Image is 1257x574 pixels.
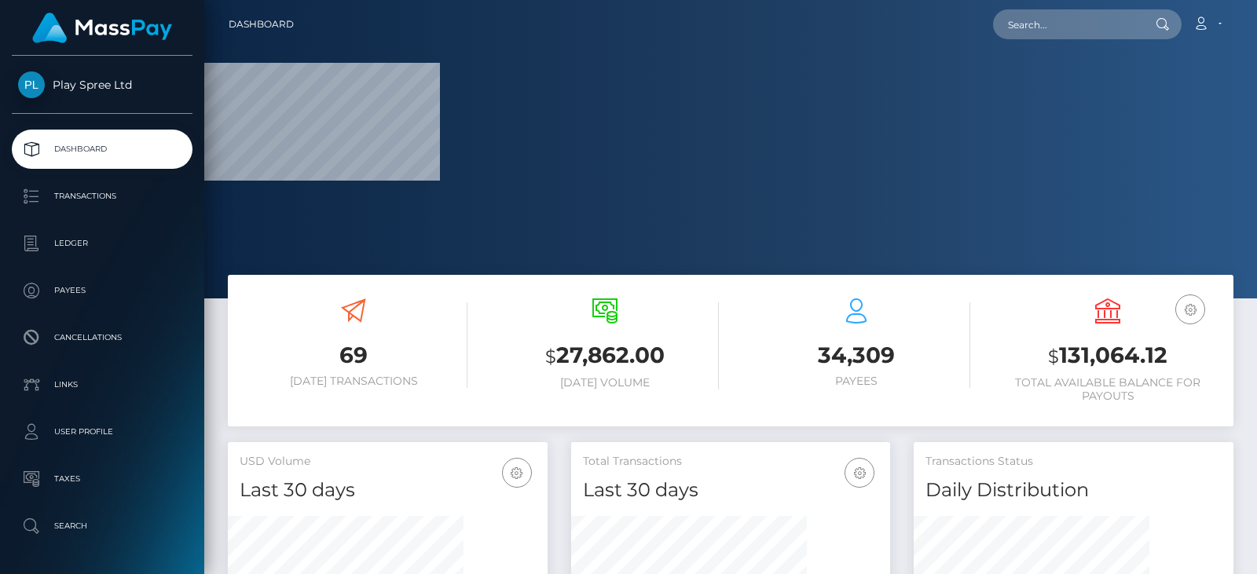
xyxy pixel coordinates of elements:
h4: Daily Distribution [925,477,1222,504]
h6: [DATE] Volume [491,376,719,389]
p: Ledger [18,232,186,255]
p: User Profile [18,420,186,444]
a: Cancellations [12,318,192,357]
img: MassPay Logo [32,13,172,43]
p: Links [18,373,186,397]
p: Taxes [18,467,186,491]
p: Payees [18,279,186,302]
a: Links [12,365,192,404]
small: $ [545,345,556,367]
p: Transactions [18,185,186,208]
a: Ledger [12,224,192,263]
a: Search [12,506,192,546]
p: Dashboard [18,137,186,161]
h6: Payees [742,375,970,388]
h3: 27,862.00 [491,340,719,372]
input: Search... [993,9,1141,39]
h4: Last 30 days [240,477,536,504]
p: Cancellations [18,326,186,349]
h3: 34,309 [742,340,970,371]
h5: Transactions Status [925,454,1222,470]
a: Transactions [12,177,192,216]
h3: 131,064.12 [994,340,1222,372]
a: Dashboard [229,8,294,41]
h3: 69 [240,340,467,371]
h5: Total Transactions [583,454,879,470]
h5: USD Volume [240,454,536,470]
span: Play Spree Ltd [12,78,192,92]
small: $ [1048,345,1059,367]
p: Search [18,514,186,538]
a: Payees [12,271,192,310]
a: Taxes [12,459,192,499]
h4: Last 30 days [583,477,879,504]
a: User Profile [12,412,192,452]
h6: Total Available Balance for Payouts [994,376,1222,403]
h6: [DATE] Transactions [240,375,467,388]
img: Play Spree Ltd [18,71,45,98]
a: Dashboard [12,130,192,169]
